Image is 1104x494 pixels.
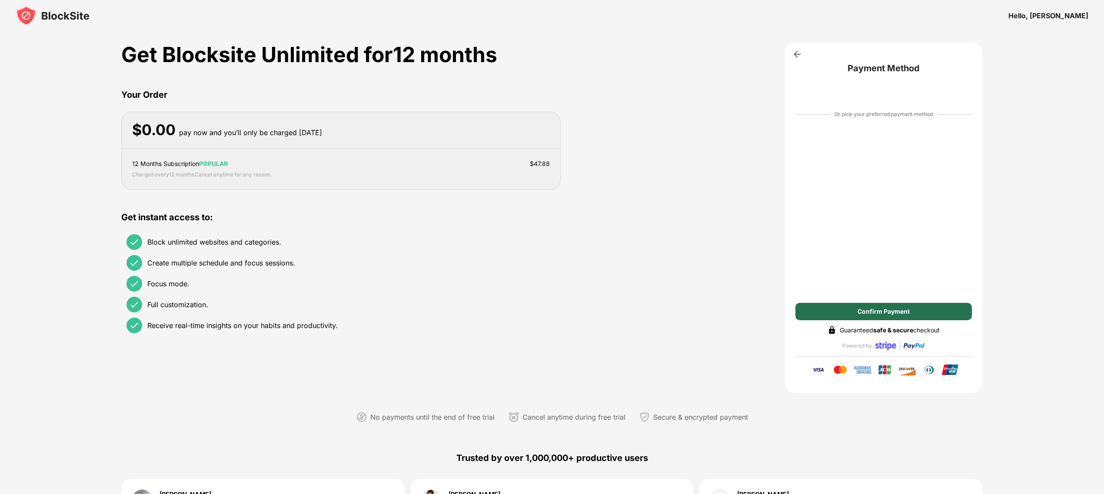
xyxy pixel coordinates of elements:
[794,126,974,294] iframe: Secure payment input frame
[132,170,272,179] div: Charged every 12 months . Cancel anytime for any reason.
[831,364,850,376] img: master-card.svg
[853,364,872,376] img: american-express-card.svg
[370,411,495,424] div: No payments until the end of free trial
[858,308,910,315] div: Confirm Payment
[121,437,982,479] div: Trusted by over 1,000,000+ productive users
[875,335,896,356] img: stripe-transparent.svg
[1008,11,1088,20] div: Hello, [PERSON_NAME]
[121,88,560,101] div: Your Order
[898,364,916,376] img: discover-card.svg
[132,121,176,139] div: $ 0.00
[132,159,228,169] div: 12 Months Subscription
[147,300,208,309] div: Full customization.
[795,63,972,73] div: Payment Method
[653,411,748,424] div: Secure & encrypted payment
[835,110,933,119] div: Or pick your preferred payment method
[522,411,625,424] div: Cancel anytime during free trial
[147,321,338,330] div: Receive real-time insights on your habits and productivity.
[129,299,140,310] img: check.svg
[121,211,560,224] div: Get instant access to:
[147,259,295,267] div: Create multiple schedule and focus sessions.
[873,326,913,334] strong: safe & secure
[875,364,894,376] img: jcb-card.svg
[179,126,322,139] div: pay now and you’ll only be charged [DATE]
[840,325,940,335] div: Guaranteed checkout
[147,238,281,246] div: Block unlimited websites and categories.
[121,42,560,67] div: Get Blocksite Unlimited for 12 months
[147,279,190,288] div: Focus mode.
[530,159,550,169] div: $ 47.88
[942,365,958,375] img: union-pay-card.svg
[129,278,140,289] img: check.svg
[842,342,872,349] div: Powered by
[809,364,828,376] img: visa-card.svg
[904,335,924,356] img: paypal-transparent.svg
[356,412,367,422] img: not-paying
[199,160,228,167] span: POPULAR
[639,412,650,422] img: secured-payment
[16,5,90,26] img: blocksite-icon-black.svg
[129,237,140,247] img: check.svg
[509,412,519,422] img: cancel-anytime
[828,326,836,335] img: lock-black.svg
[795,82,972,99] iframe: PayPal
[129,258,140,268] img: check.svg
[129,320,140,331] img: check.svg
[920,364,938,376] img: diner-clabs-card.svg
